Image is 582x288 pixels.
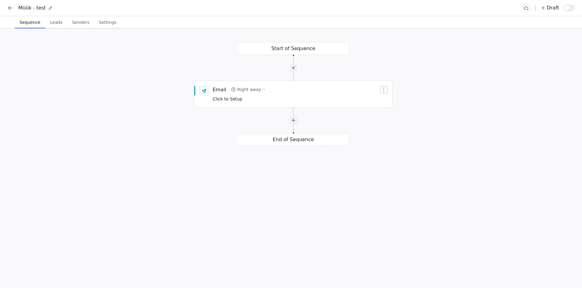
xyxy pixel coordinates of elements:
div: Right away [237,86,261,93]
span: Sequence [17,18,43,27]
div: Start of Sequence [238,42,349,55]
div: End of Sequence [238,133,349,146]
div: Email [213,86,226,93]
span: Senders [70,18,92,27]
button: Right away [229,85,268,94]
div: EmailRight awayClick to Setup [194,81,393,108]
span: Leads [48,18,65,27]
span: Click to Setup [213,97,242,101]
span: Müük - test [18,4,46,12]
span: draft [547,4,559,12]
span: Settings [97,18,119,27]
